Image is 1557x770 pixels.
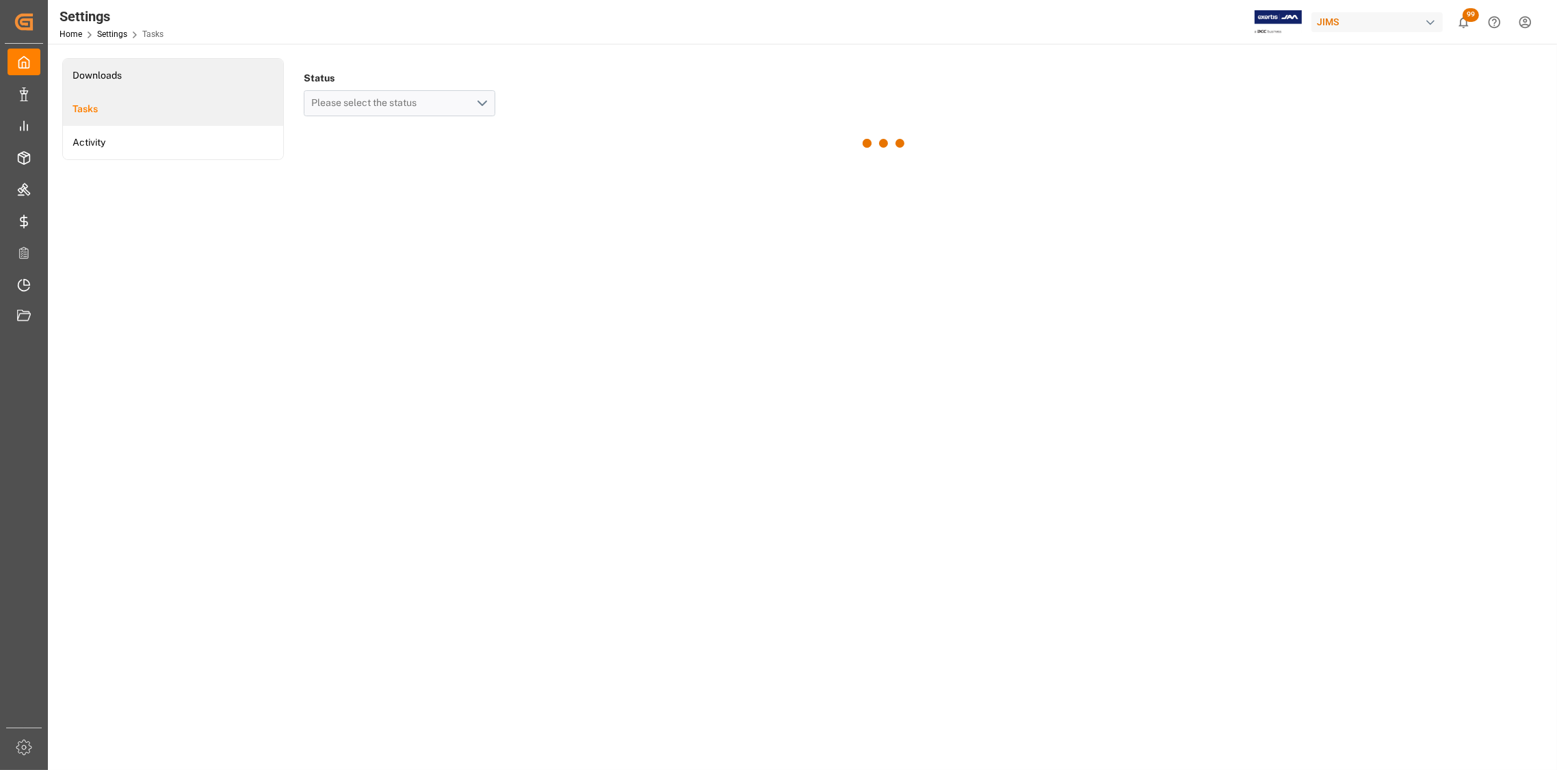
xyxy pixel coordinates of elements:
img: Exertis%20JAM%20-%20Email%20Logo.jpg_1722504956.jpg [1255,10,1302,34]
span: 99 [1463,8,1479,22]
a: Activity [63,126,283,159]
span: Please select the status [312,97,424,108]
a: Settings [97,29,127,39]
h4: Status [304,68,495,88]
a: Downloads [63,59,283,92]
button: Help Center [1479,7,1510,38]
a: Home [60,29,82,39]
div: Settings [60,6,163,27]
button: open menu [304,90,495,116]
div: JIMS [1311,12,1443,32]
button: show 99 new notifications [1448,7,1479,38]
a: Tasks [63,92,283,126]
button: JIMS [1311,9,1448,35]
